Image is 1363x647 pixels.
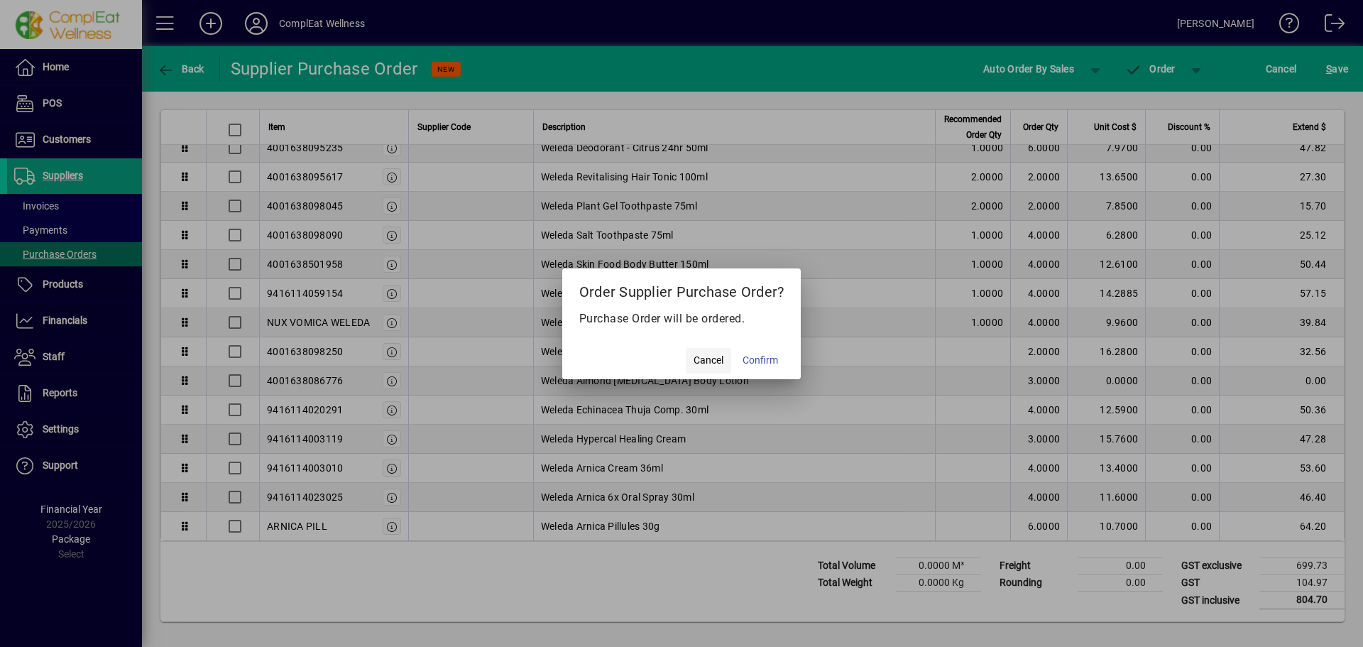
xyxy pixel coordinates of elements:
button: Confirm [737,348,784,374]
button: Cancel [686,348,731,374]
h2: Order Supplier Purchase Order? [562,268,801,310]
span: Cancel [694,353,723,368]
p: Purchase Order will be ordered. [579,310,784,327]
span: Confirm [743,353,778,368]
